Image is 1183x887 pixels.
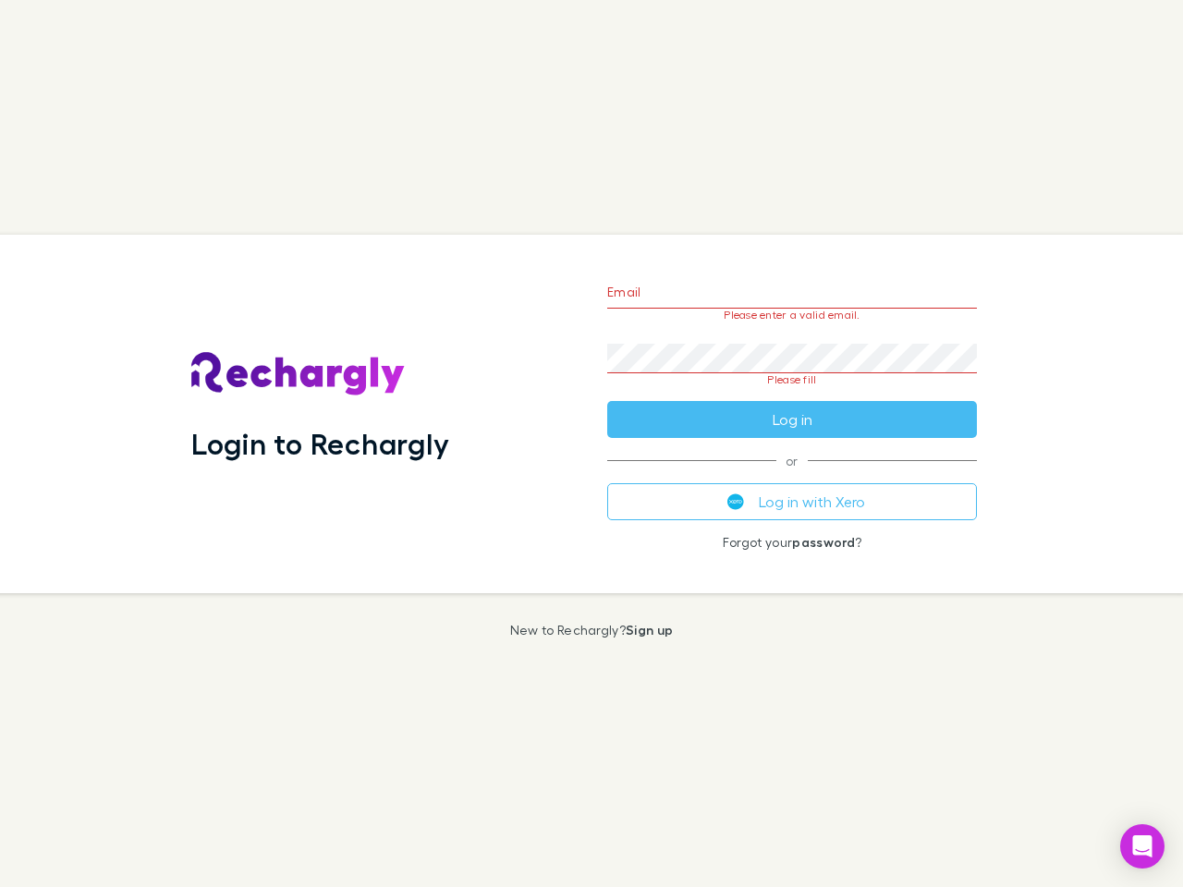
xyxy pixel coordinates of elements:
button: Log in with Xero [607,483,977,520]
p: Please fill [607,373,977,386]
h1: Login to Rechargly [191,426,449,461]
button: Log in [607,401,977,438]
a: password [792,534,855,550]
img: Xero's logo [727,493,744,510]
span: or [607,460,977,461]
div: Open Intercom Messenger [1120,824,1165,869]
img: Rechargly's Logo [191,352,406,396]
p: Forgot your ? [607,535,977,550]
p: Please enter a valid email. [607,309,977,322]
a: Sign up [626,622,673,638]
p: New to Rechargly? [510,623,674,638]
